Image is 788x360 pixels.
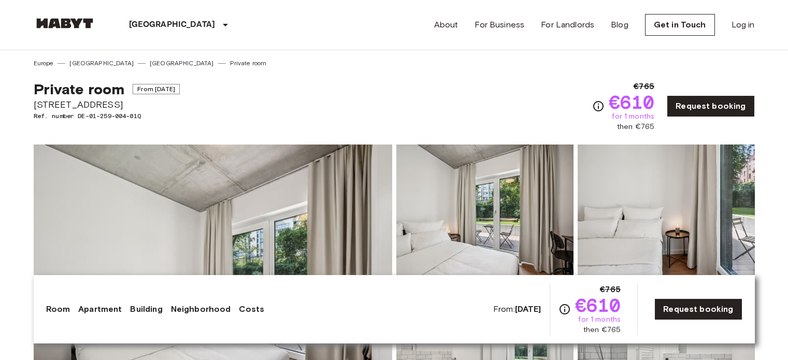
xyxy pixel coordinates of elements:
[592,100,605,112] svg: Check cost overview for full price breakdown. Please note that discounts apply to new joiners onl...
[634,80,655,93] span: €765
[239,303,264,315] a: Costs
[583,325,621,335] span: then €765
[171,303,231,315] a: Neighborhood
[46,303,70,315] a: Room
[78,303,122,315] a: Apartment
[575,296,621,314] span: €610
[230,59,267,68] a: Private room
[612,111,654,122] span: for 1 months
[434,19,459,31] a: About
[396,145,574,280] img: Picture of unit DE-01-259-004-01Q
[133,84,180,94] span: From [DATE]
[645,14,715,36] a: Get in Touch
[129,19,216,31] p: [GEOGRAPHIC_DATA]
[558,303,571,315] svg: Check cost overview for full price breakdown. Please note that discounts apply to new joiners onl...
[732,19,755,31] a: Log in
[150,59,214,68] a: [GEOGRAPHIC_DATA]
[130,303,162,315] a: Building
[600,283,621,296] span: €765
[611,19,628,31] a: Blog
[541,19,594,31] a: For Landlords
[34,18,96,28] img: Habyt
[667,95,754,117] a: Request booking
[69,59,134,68] a: [GEOGRAPHIC_DATA]
[654,298,742,320] a: Request booking
[578,145,755,280] img: Picture of unit DE-01-259-004-01Q
[34,98,180,111] span: [STREET_ADDRESS]
[609,93,655,111] span: €610
[515,304,541,314] b: [DATE]
[34,111,180,121] span: Ref. number DE-01-259-004-01Q
[493,304,541,315] span: From:
[34,80,125,98] span: Private room
[34,59,54,68] a: Europe
[475,19,524,31] a: For Business
[617,122,654,132] span: then €765
[578,314,621,325] span: for 1 months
